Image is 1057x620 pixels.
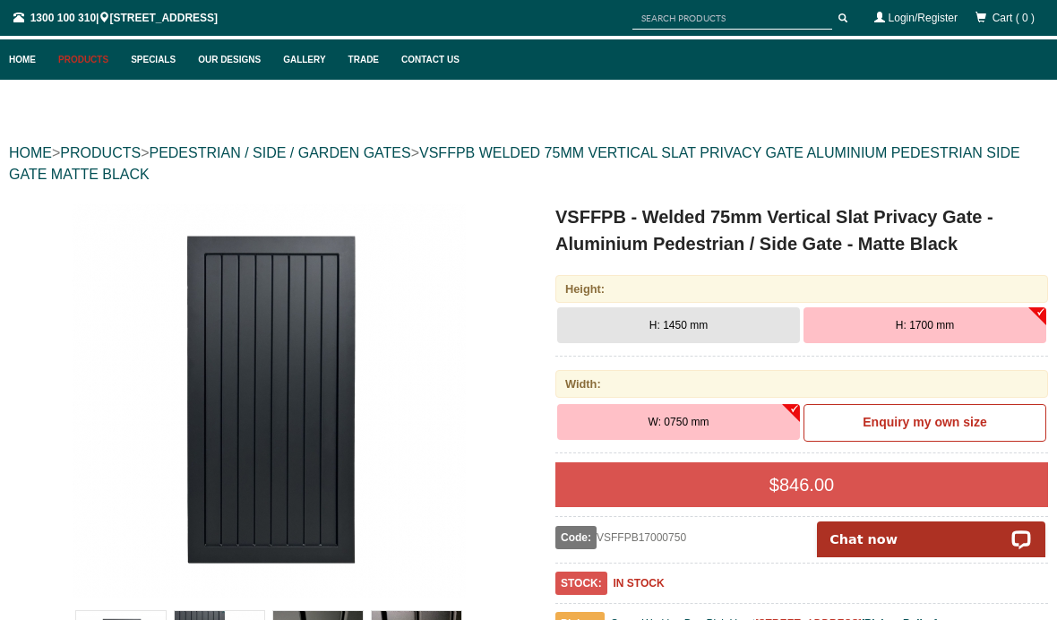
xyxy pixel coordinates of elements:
[60,145,141,160] a: PRODUCTS
[649,416,709,428] span: W: 0750 mm
[889,12,958,24] a: Login/Register
[993,12,1035,24] span: Cart ( 0 )
[30,12,96,24] a: 1300 100 310
[9,39,49,80] a: Home
[649,319,708,332] span: H: 1450 mm
[632,7,832,30] input: SEARCH PRODUCTS
[555,275,1048,303] div: Height:
[189,39,274,80] a: Our Designs
[803,404,1046,442] a: Enquiry my own size
[13,12,218,24] span: | [STREET_ADDRESS]
[122,39,189,80] a: Specials
[555,462,1048,507] div: $
[555,203,1048,257] h1: VSFFPB - Welded 75mm Vertical Slat Privacy Gate - Aluminium Pedestrian / Side Gate - Matte Black
[779,475,834,495] span: 846.00
[557,404,800,440] button: W: 0750 mm
[339,39,392,80] a: Trade
[9,125,1048,203] div: > > >
[392,39,460,80] a: Contact Us
[555,572,607,595] span: STOCK:
[555,526,966,549] div: VSFFPB17000750
[555,526,597,549] span: Code:
[613,577,664,590] b: IN STOCK
[557,307,800,343] button: H: 1450 mm
[72,203,466,598] img: VSFFPB - Welded 75mm Vertical Slat Privacy Gate - Aluminium Pedestrian / Side Gate - Matte Black ...
[149,145,410,160] a: PEDESTRIAN / SIDE / GARDEN GATES
[274,39,339,80] a: Gallery
[863,415,986,429] b: Enquiry my own size
[805,501,1057,557] iframe: LiveChat chat widget
[11,203,527,598] a: VSFFPB - Welded 75mm Vertical Slat Privacy Gate - Aluminium Pedestrian / Side Gate - Matte Black ...
[803,307,1046,343] button: H: 1700 mm
[9,145,52,160] a: HOME
[896,319,954,332] span: H: 1700 mm
[49,39,122,80] a: Products
[555,370,1048,398] div: Width:
[9,145,1020,182] a: VSFFPB WELDED 75MM VERTICAL SLAT PRIVACY GATE ALUMINIUM PEDESTRIAN SIDE GATE MATTE BLACK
